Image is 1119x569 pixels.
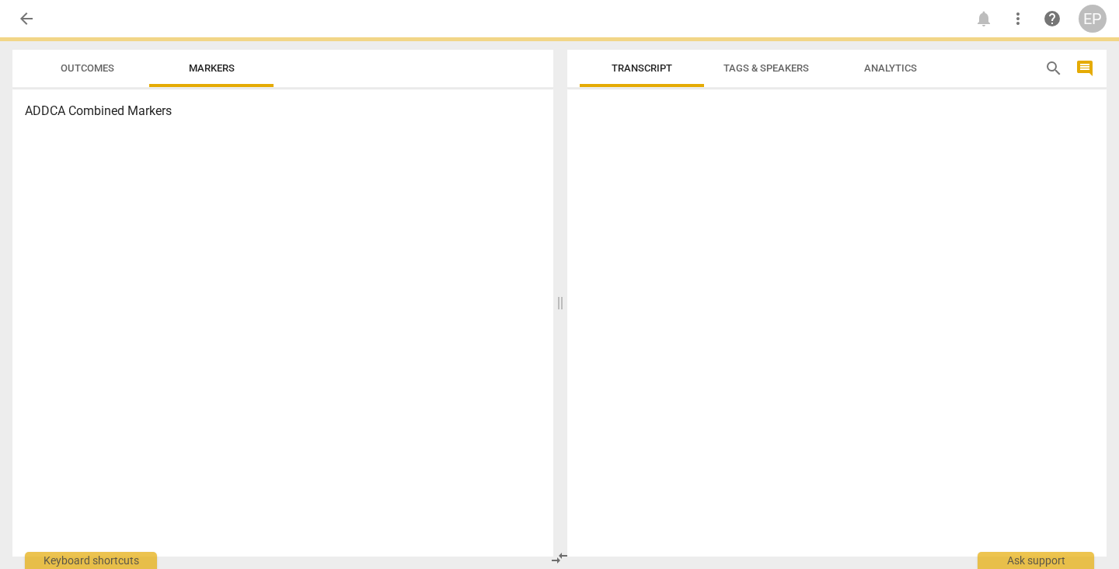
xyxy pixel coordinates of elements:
[1079,5,1107,33] button: EP
[978,552,1094,569] div: Ask support
[723,62,809,74] span: Tags & Speakers
[25,102,541,120] h3: ADDCA Combined Markers
[1038,5,1066,33] a: Help
[17,9,36,28] span: arrow_back
[1041,56,1066,81] button: Search
[1075,59,1094,78] span: comment
[612,62,672,74] span: Transcript
[189,62,235,74] span: Markers
[1072,56,1097,81] button: Show/Hide comments
[1044,59,1063,78] span: search
[1043,9,1061,28] span: help
[1009,9,1027,28] span: more_vert
[61,62,114,74] span: Outcomes
[25,552,157,569] div: Keyboard shortcuts
[550,549,569,567] span: compare_arrows
[864,62,917,74] span: Analytics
